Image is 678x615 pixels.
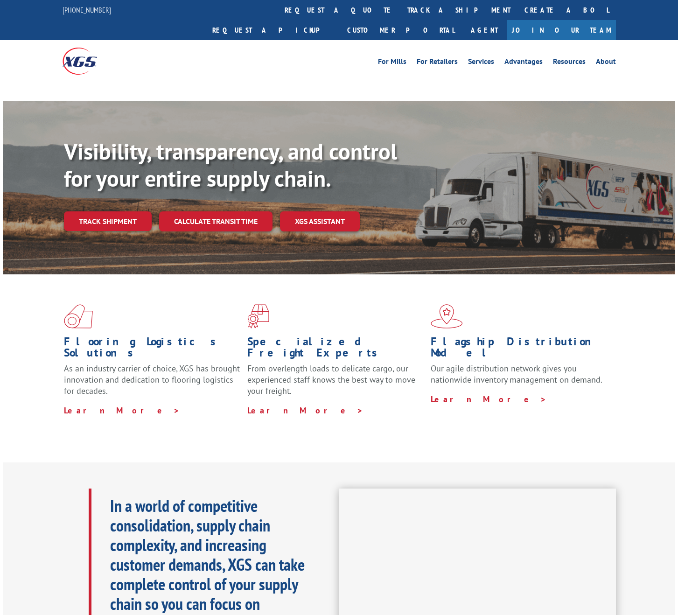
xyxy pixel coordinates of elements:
h1: Flagship Distribution Model [431,336,607,363]
span: Our agile distribution network gives you nationwide inventory management on demand. [431,363,602,385]
span: As an industry carrier of choice, XGS has brought innovation and dedication to flooring logistics... [64,363,240,396]
h1: Flooring Logistics Solutions [64,336,240,363]
a: Learn More > [431,394,547,405]
a: Advantages [504,58,543,68]
a: Join Our Team [507,20,616,40]
a: Services [468,58,494,68]
a: Request a pickup [205,20,340,40]
a: Track shipment [64,211,152,231]
a: Calculate transit time [159,211,273,231]
a: Resources [553,58,586,68]
h1: Specialized Freight Experts [247,336,424,363]
a: XGS ASSISTANT [280,211,360,231]
a: Learn More > [64,405,180,416]
b: Visibility, transparency, and control for your entire supply chain. [64,137,397,193]
a: For Retailers [417,58,458,68]
a: [PHONE_NUMBER] [63,5,111,14]
a: For Mills [378,58,406,68]
a: Agent [461,20,507,40]
img: xgs-icon-total-supply-chain-intelligence-red [64,304,93,328]
img: xgs-icon-focused-on-flooring-red [247,304,269,328]
a: About [596,58,616,68]
p: From overlength loads to delicate cargo, our experienced staff knows the best way to move your fr... [247,363,424,405]
img: xgs-icon-flagship-distribution-model-red [431,304,463,328]
a: Customer Portal [340,20,461,40]
a: Learn More > [247,405,363,416]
